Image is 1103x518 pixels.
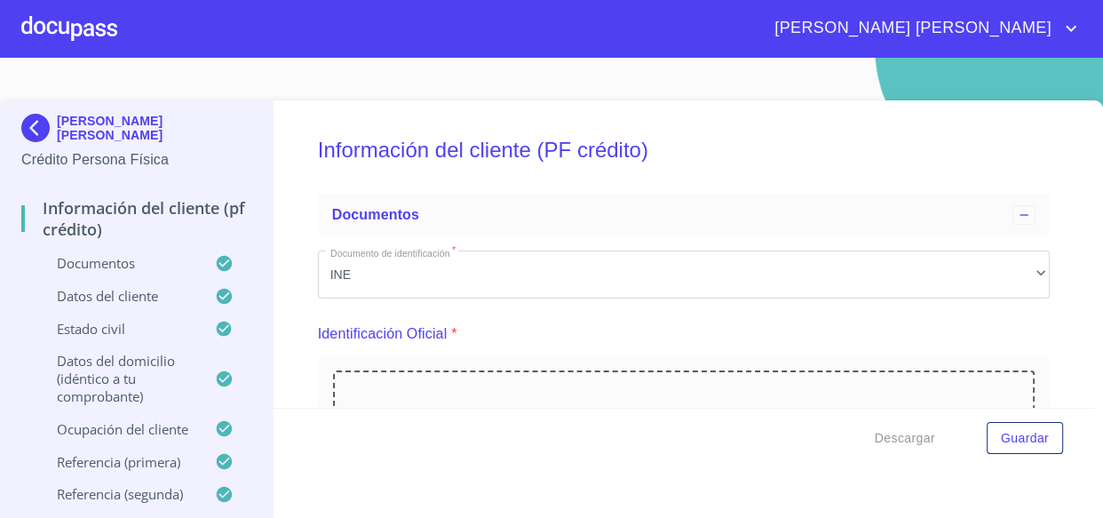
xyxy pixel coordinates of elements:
p: Estado Civil [21,320,215,338]
img: Docupass spot blue [21,114,57,142]
span: Guardar [1001,427,1049,450]
span: [PERSON_NAME] [PERSON_NAME] [761,14,1060,43]
p: Referencia (segunda) [21,485,215,503]
div: INE [318,251,1051,299]
p: Referencia (primera) [21,453,215,471]
button: Guardar [987,422,1063,455]
button: Descargar [868,422,942,455]
button: account of current user [761,14,1082,43]
p: Crédito Persona Física [21,149,251,171]
p: Documentos [21,254,215,272]
span: Descargar [875,427,935,450]
h5: Información del cliente (PF crédito) [318,114,1051,187]
p: Ocupación del Cliente [21,420,215,438]
p: Datos del domicilio (idéntico a tu comprobante) [21,352,215,405]
p: Identificación Oficial [318,323,448,345]
div: Documentos [318,194,1051,236]
span: Documentos [332,207,419,222]
p: [PERSON_NAME] [PERSON_NAME] [57,114,251,142]
p: Información del cliente (PF crédito) [21,197,251,240]
div: [PERSON_NAME] [PERSON_NAME] [21,114,251,149]
p: Datos del cliente [21,287,215,305]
